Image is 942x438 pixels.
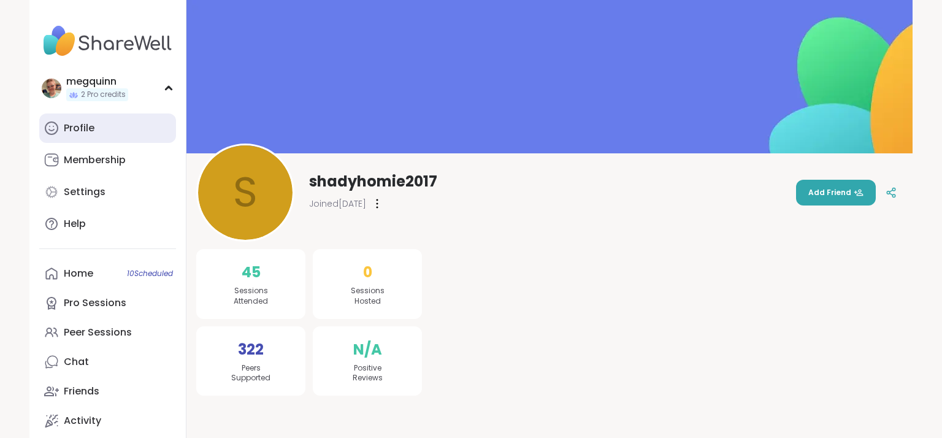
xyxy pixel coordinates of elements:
span: shadyhomie2017 [309,172,437,191]
div: Membership [64,153,126,167]
a: Membership [39,145,176,175]
a: Chat [39,347,176,377]
div: megquinn [66,75,128,88]
span: N/A [353,339,382,361]
div: Peer Sessions [64,326,132,339]
span: Joined [DATE] [309,198,366,210]
span: Peers Supported [231,363,270,384]
span: 10 Scheduled [127,269,173,279]
span: 45 [242,261,261,283]
a: Pro Sessions [39,288,176,318]
a: Peer Sessions [39,318,176,347]
img: megquinn [42,79,61,98]
span: Add Friend [808,187,863,198]
span: 2 Pro credits [81,90,126,100]
span: Sessions Attended [234,286,268,307]
a: Friends [39,377,176,406]
a: Profile [39,113,176,143]
span: 0 [363,261,372,283]
div: Chat [64,355,89,369]
div: Friends [64,385,99,398]
button: Add Friend [796,180,876,206]
a: Help [39,209,176,239]
a: Activity [39,406,176,436]
span: Positive Reviews [353,363,383,384]
span: Sessions Hosted [351,286,385,307]
div: Pro Sessions [64,296,126,310]
div: Home [64,267,93,280]
span: 322 [238,339,264,361]
a: Settings [39,177,176,207]
span: s [233,161,258,224]
img: ShareWell Nav Logo [39,20,176,63]
div: Help [64,217,86,231]
div: Profile [64,121,94,135]
a: Home10Scheduled [39,259,176,288]
div: Settings [64,185,105,199]
div: Activity [64,414,101,428]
